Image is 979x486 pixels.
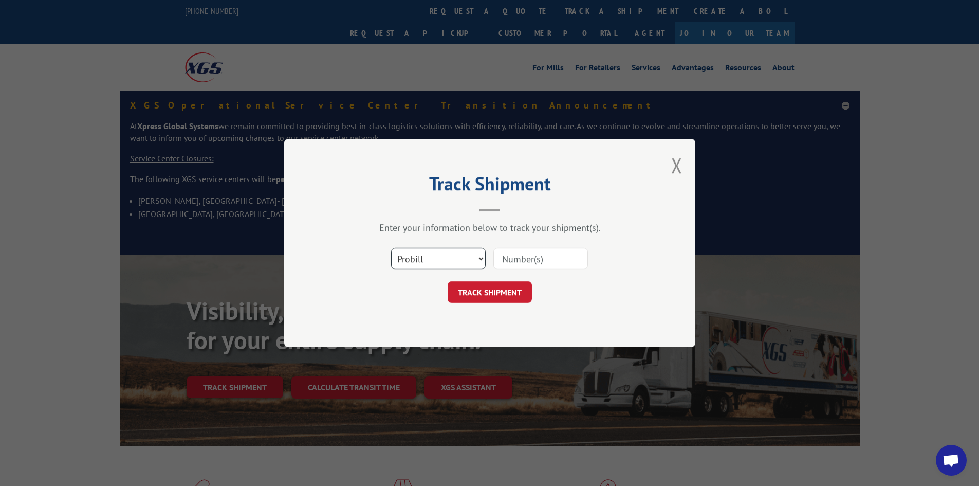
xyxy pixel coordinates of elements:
button: Close modal [671,152,682,179]
button: TRACK SHIPMENT [448,281,532,303]
a: Open chat [936,445,967,476]
h2: Track Shipment [336,176,644,196]
input: Number(s) [493,248,588,269]
div: Enter your information below to track your shipment(s). [336,222,644,233]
